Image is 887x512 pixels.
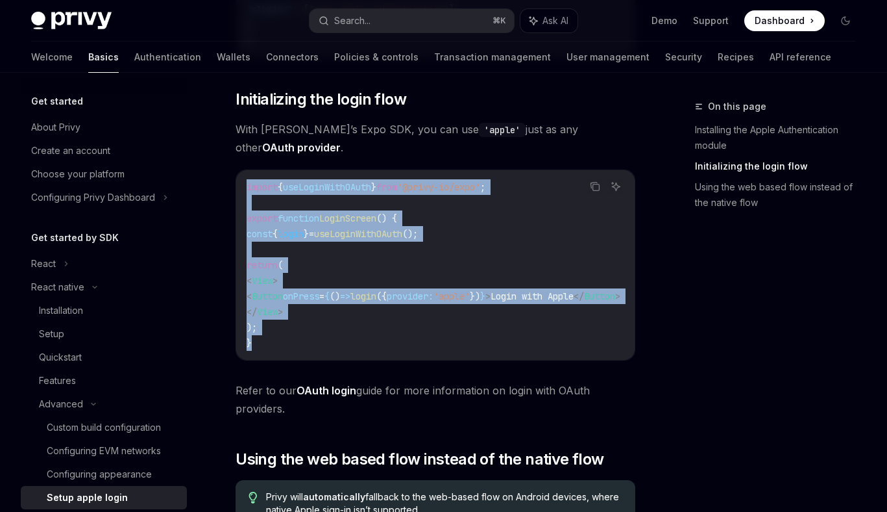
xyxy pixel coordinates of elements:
span: import [247,181,278,193]
span: () [330,290,340,302]
div: Choose your platform [31,166,125,182]
a: Demo [651,14,677,27]
button: Toggle dark mode [835,10,856,31]
span: > [273,275,278,287]
a: Configuring EVM networks [21,439,187,463]
span: { [278,181,283,193]
h5: Get started by SDK [31,230,119,246]
a: API reference [770,42,831,73]
span: > [615,290,620,302]
div: Search... [334,13,371,29]
span: provider: [387,290,433,302]
a: Choose your platform [21,162,187,186]
span: With [PERSON_NAME]’s Expo SDK, you can use just as any other . [236,120,635,157]
div: Configuring EVM networks [47,443,161,459]
span: ({ [376,290,387,302]
button: Search...⌘K [310,9,514,32]
a: OAuth provider [262,141,341,155]
span: { [324,290,330,302]
span: Using the web based flow instead of the native flow [236,449,603,470]
img: dark logo [31,12,112,30]
a: About Privy [21,116,187,139]
span: useLoginWithOAuth [283,181,371,193]
a: Configuring appearance [21,463,187,486]
span: useLoginWithOAuth [314,228,402,240]
span: Button [584,290,615,302]
div: Quickstart [39,350,82,365]
span: Initializing the login flow [236,89,406,110]
code: 'apple' [479,123,526,137]
span: '@privy-io/expo' [397,181,480,193]
span: function [278,212,319,224]
div: Custom build configuration [47,420,161,435]
a: Security [665,42,702,73]
span: }) [470,290,480,302]
a: Installing the Apple Authentication module [695,120,866,156]
h5: Get started [31,94,83,109]
div: Advanced [39,396,83,412]
a: Connectors [266,42,319,73]
div: React [31,256,56,272]
span: Dashboard [755,14,805,27]
a: Setup [21,322,187,346]
a: Policies & controls [334,42,419,73]
a: Welcome [31,42,73,73]
a: Recipes [718,42,754,73]
span: return [247,259,278,271]
div: Setup apple login [47,490,128,506]
span: > [278,306,283,318]
a: Authentication [134,42,201,73]
div: Installation [39,303,83,318]
a: Setup apple login [21,486,187,509]
span: On this page [708,99,766,114]
span: Button [252,290,283,302]
a: Support [693,14,729,27]
span: 'apple' [433,290,470,302]
a: Using the web based flow instead of the native flow [695,177,866,213]
span: => [340,290,350,302]
button: Ask AI [607,178,624,195]
div: About Privy [31,120,80,135]
a: Basics [88,42,119,73]
span: export [247,212,278,224]
span: Refer to our guide for more information on login with OAuth providers. [236,381,635,418]
a: User management [566,42,650,73]
strong: automatically [303,491,365,502]
div: Setup [39,326,64,342]
span: login [278,228,304,240]
span: = [319,290,324,302]
div: React native [31,279,84,295]
span: ); [247,322,257,333]
button: Ask AI [520,9,577,32]
div: Configuring appearance [47,467,152,482]
span: </ [574,290,584,302]
div: Features [39,373,76,389]
span: Login with Apple [491,290,574,302]
a: Dashboard [744,10,825,31]
span: ( [278,259,283,271]
a: Initializing the login flow [695,156,866,177]
span: login [350,290,376,302]
a: Quickstart [21,346,187,369]
span: onPress [283,290,319,302]
span: } [247,337,252,349]
a: Installation [21,299,187,322]
span: } [304,228,309,240]
a: Features [21,369,187,392]
span: const [247,228,273,240]
span: from [376,181,397,193]
span: < [247,290,252,302]
span: (); [402,228,418,240]
a: Wallets [217,42,250,73]
span: </ [247,306,257,318]
a: Transaction management [434,42,551,73]
div: Create an account [31,143,110,159]
span: LoginScreen [319,212,376,224]
a: OAuth login [297,384,356,398]
span: () { [376,212,397,224]
div: Configuring Privy Dashboard [31,190,155,205]
a: Custom build configuration [21,416,187,439]
span: > [485,290,491,302]
span: { [273,228,278,240]
span: < [247,275,252,287]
